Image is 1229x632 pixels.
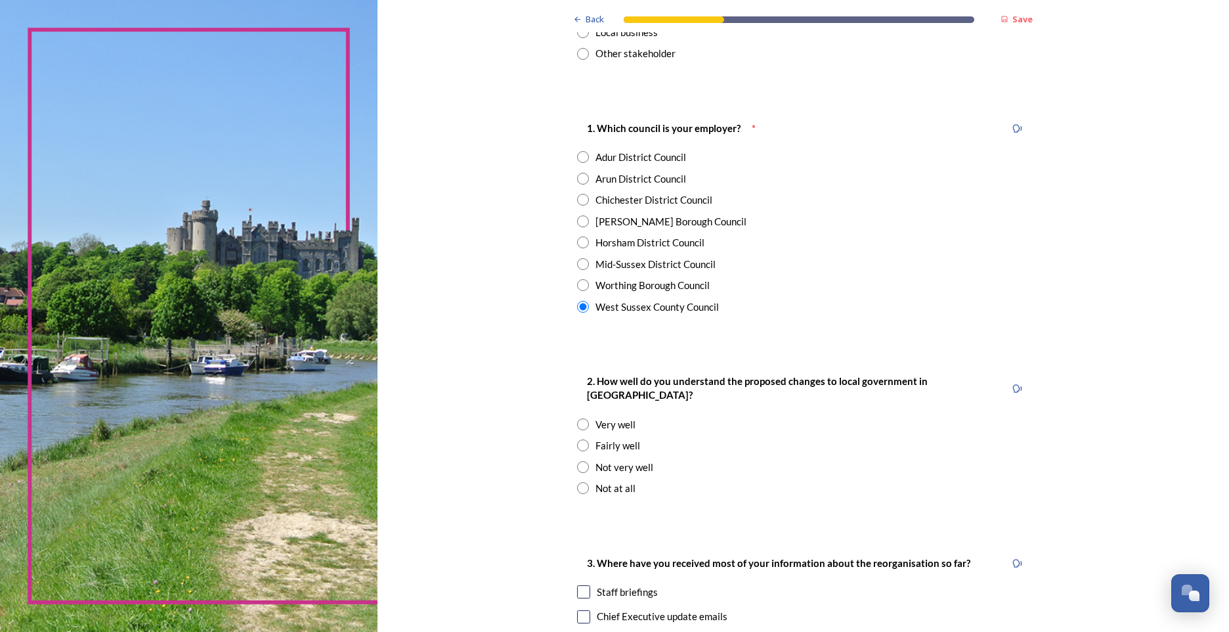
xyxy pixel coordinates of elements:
[1012,13,1033,25] strong: Save
[595,300,719,315] div: West Sussex County Council
[595,46,676,61] div: Other stakeholder
[595,192,712,208] div: Chichester District Council
[595,278,710,293] div: Worthing Borough Council
[595,235,704,250] div: Horsham District Council
[586,13,604,26] span: Back
[595,438,640,453] div: Fairly well
[587,375,930,401] strong: 2. How well do you understand the proposed changes to local government in [GEOGRAPHIC_DATA]?
[595,460,653,475] div: Not very well
[595,417,636,432] div: Very well
[1171,574,1209,612] button: Open Chat
[597,609,727,624] div: Chief Executive update emails
[595,214,746,229] div: [PERSON_NAME] Borough Council
[587,557,970,569] strong: 3. Where have you received most of your information about the reorganisation so far?
[597,585,658,600] div: Staff briefings
[595,481,636,496] div: Not at all
[595,171,686,187] div: Arun District Council
[595,150,686,165] div: Adur District Council
[595,257,716,272] div: Mid-Sussex District Council
[587,122,741,134] strong: 1. Which council is your employer?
